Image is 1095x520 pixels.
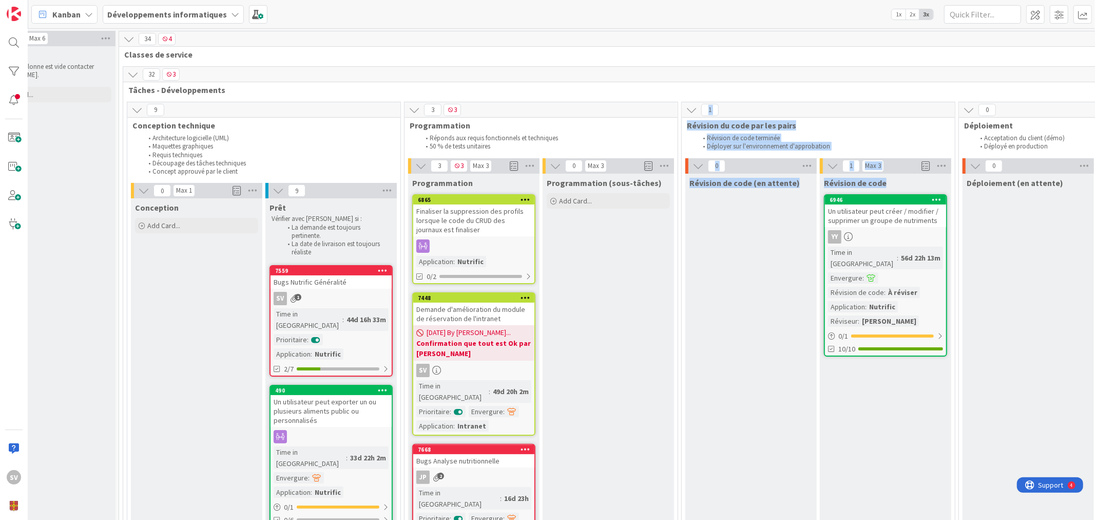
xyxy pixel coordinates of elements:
[978,104,996,116] span: 0
[697,134,944,142] li: Révision de code terminée
[906,9,919,20] span: 2x
[490,386,531,397] div: 49d 20h 2m
[284,502,294,513] span: 0 / 1
[143,142,390,151] li: Maquettes graphiques
[565,160,583,172] span: 0
[158,33,176,45] span: 4
[867,301,898,312] div: Nutrific
[842,160,860,172] span: 1
[418,196,534,203] div: 6865
[413,293,534,325] div: 7448Demande d'amélioration du module de réservation de l'intranet
[453,420,455,432] span: :
[7,7,21,21] img: Visit kanbanzone.com
[272,215,391,223] p: Vérifier avec [PERSON_NAME] si :
[413,195,534,236] div: 6865Finaliser la suppression des profils lorsque le code du CRUD des journaux est finaliser
[107,9,227,20] b: Développements informatiques
[588,163,604,169] div: Max 3
[412,292,535,436] a: 7448Demande d'amélioration du module de réservation de l'intranet[DATE] By [PERSON_NAME]...Confir...
[346,452,348,463] span: :
[282,224,391,240] li: La demande est toujours pertinente.
[502,493,531,504] div: 16d 23h
[143,68,160,81] span: 32
[824,178,887,188] span: Révision de code
[307,334,309,345] span: :
[271,501,392,514] div: 0/1
[416,364,430,377] div: SV
[413,293,534,303] div: 7448
[413,195,534,205] div: 6865
[416,420,453,432] div: Application
[176,188,192,193] div: Max 1
[547,178,662,188] span: Programmation (sous-tâches)
[825,330,946,343] div: 0/1
[274,308,342,331] div: Time in [GEOGRAPHIC_DATA]
[892,9,906,20] span: 1x
[416,256,453,267] div: Application
[270,265,393,377] a: 7559Bugs Nutrific GénéralitéSVTime in [GEOGRAPHIC_DATA]:44d 16h 33mPrioritaire:Application:Nutrif...
[985,160,1003,172] span: 0
[275,267,392,274] div: 7559
[410,120,665,131] span: Programmation
[143,168,390,176] li: Concept approuvé par le client
[701,104,719,116] span: 1
[687,120,942,131] span: Révision du code par les pairs
[453,256,455,267] span: :
[7,470,21,485] div: SV
[312,487,343,498] div: Nutrific
[884,287,886,298] span: :
[143,159,390,168] li: Découpage des tâches techniques
[431,160,448,172] span: 3
[284,364,294,375] span: 2/7
[450,160,468,172] span: 3
[489,386,490,397] span: :
[418,294,534,302] div: 7448
[858,315,859,327] span: :
[828,287,884,298] div: Révision de code
[473,163,489,169] div: Max 3
[143,134,390,142] li: Architecture logicielle (UML)
[437,473,444,479] span: 2
[919,9,933,20] span: 3x
[427,327,511,338] span: [DATE] By [PERSON_NAME]...
[416,471,430,484] div: JP
[838,344,855,355] span: 10/10
[7,499,21,513] img: avatar
[311,487,312,498] span: :
[143,151,390,159] li: Requis techniques
[420,142,667,151] li: 50 % de tests unitaires
[52,8,81,21] span: Kanban
[53,4,56,12] div: 4
[416,406,450,417] div: Prioritaire
[503,406,505,417] span: :
[271,395,392,427] div: Un utilisateur peut exporter un ou plusieurs aliments public ou personnalisés
[689,178,800,188] span: Révision de code (en attente)
[271,266,392,275] div: 7559
[828,272,862,284] div: Envergure
[132,120,388,131] span: Conception technique
[708,160,725,172] span: 0
[271,292,392,305] div: SV
[271,386,392,395] div: 490
[308,472,310,484] span: :
[147,104,164,116] span: 9
[282,240,391,257] li: La date de livraison est toujours réaliste
[825,230,946,244] div: YY
[288,184,305,197] span: 9
[413,454,534,468] div: Bugs Analyse nutritionnelle
[271,266,392,289] div: 7559Bugs Nutrific Généralité
[274,487,311,498] div: Application
[274,447,346,469] div: Time in [GEOGRAPHIC_DATA]
[416,338,531,359] b: Confirmation que tout est Ok par [PERSON_NAME]
[413,445,534,454] div: 7668
[22,2,47,14] span: Support
[862,272,864,284] span: :
[455,420,489,432] div: Intranet
[559,196,592,206] span: Add Card...
[139,33,156,45] span: 34
[865,163,881,169] div: Max 3
[413,445,534,468] div: 7668Bugs Analyse nutritionnelle
[342,314,344,325] span: :
[29,36,45,41] div: Max 6
[162,68,180,81] span: 3
[275,387,392,394] div: 490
